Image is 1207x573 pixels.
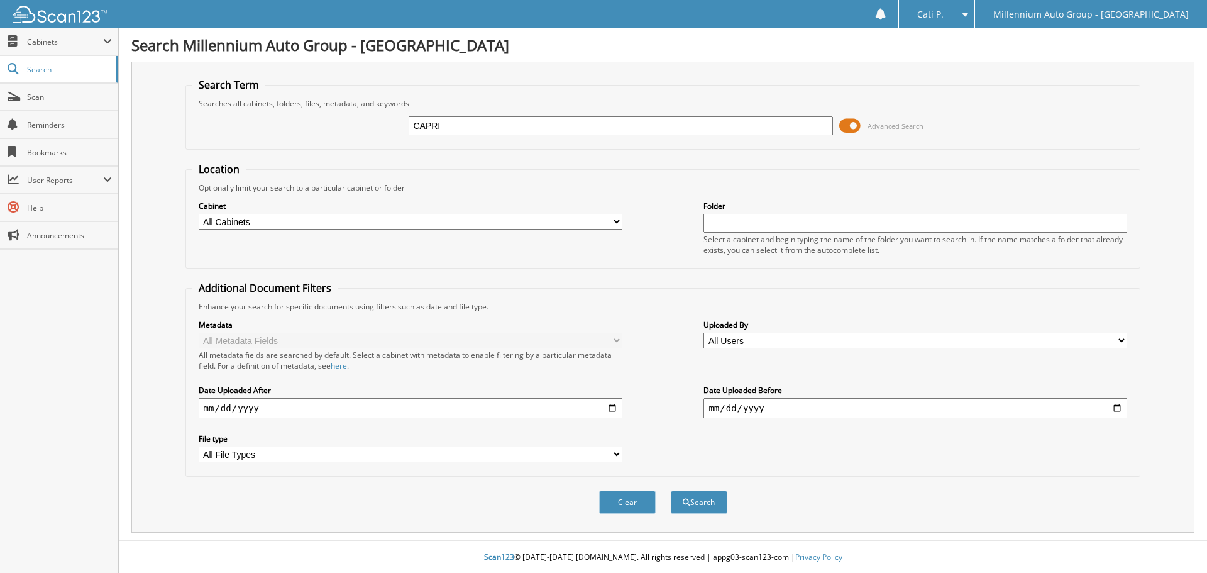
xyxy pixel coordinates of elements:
label: Uploaded By [703,320,1127,330]
div: © [DATE]-[DATE] [DOMAIN_NAME]. All rights reserved | appg03-scan123-com | [119,542,1207,573]
span: Announcements [27,230,112,241]
a: here [331,360,347,371]
span: Cabinets [27,36,103,47]
span: Bookmarks [27,147,112,158]
span: User Reports [27,175,103,186]
div: Select a cabinet and begin typing the name of the folder you want to search in. If the name match... [703,234,1127,255]
button: Search [671,491,727,514]
label: Date Uploaded Before [703,385,1127,396]
input: end [703,398,1127,418]
legend: Location [192,162,246,176]
label: Metadata [199,320,622,330]
span: Scan [27,92,112,103]
label: File type [199,433,622,444]
span: Reminders [27,120,112,130]
label: Cabinet [199,201,622,211]
h1: Search Millennium Auto Group - [GEOGRAPHIC_DATA] [131,35,1194,55]
span: Help [27,203,112,213]
a: Privacy Policy [795,552,842,562]
div: Enhance your search for specific documents using filters such as date and file type. [192,301,1134,312]
span: Millennium Auto Group - [GEOGRAPHIC_DATA] [993,11,1189,18]
input: start [199,398,622,418]
div: All metadata fields are searched by default. Select a cabinet with metadata to enable filtering b... [199,350,622,371]
label: Folder [703,201,1127,211]
span: Search [27,64,110,75]
span: Advanced Search [868,121,923,131]
img: scan123-logo-white.svg [13,6,107,23]
button: Clear [599,491,656,514]
legend: Search Term [192,78,265,92]
label: Date Uploaded After [199,385,622,396]
iframe: Chat Widget [1144,513,1207,573]
span: Scan123 [484,552,514,562]
div: Optionally limit your search to a particular cabinet or folder [192,182,1134,193]
span: Cati P. [917,11,944,18]
legend: Additional Document Filters [192,281,338,295]
div: Searches all cabinets, folders, files, metadata, and keywords [192,98,1134,109]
